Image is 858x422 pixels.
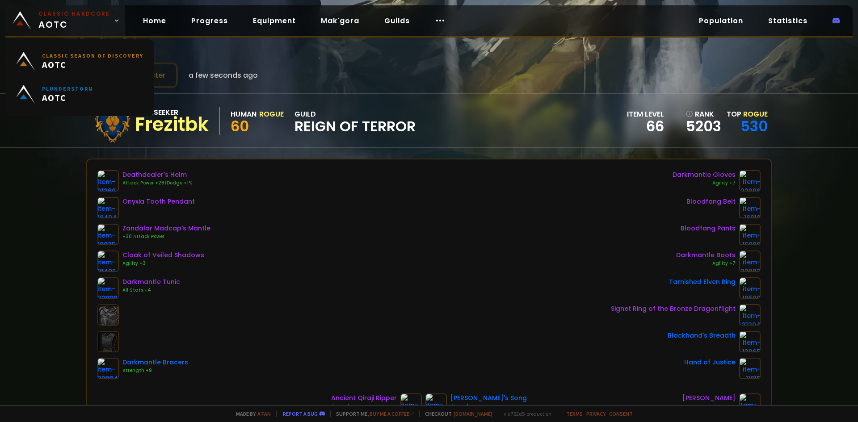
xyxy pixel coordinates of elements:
a: 5203 [686,120,721,133]
div: Rogue [259,109,284,120]
img: item-11815 [739,358,761,379]
div: Darkmantle Gloves [673,170,736,180]
div: [PERSON_NAME] [682,393,736,403]
img: item-21360 [97,170,119,192]
div: Bloodfang Belt [686,197,736,206]
div: Bloodfang Pants [681,224,736,233]
div: Darkmantle Boots [676,251,736,260]
div: 66 [627,120,664,133]
div: guild [294,109,416,133]
a: Equipment [246,12,303,30]
a: [DOMAIN_NAME] [454,410,492,417]
div: Human [231,109,257,120]
img: item-13965 [739,331,761,352]
div: Top [727,109,768,120]
a: Buy me a coffee [370,410,414,417]
img: item-18500 [739,277,761,299]
div: Soulseeker [135,107,209,118]
a: Progress [184,12,235,30]
a: Guilds [377,12,417,30]
a: Home [136,12,173,30]
img: item-16910 [739,197,761,218]
div: All Stats +4 [122,287,180,294]
span: AOTC [42,59,143,70]
div: +30 Attack Power [122,233,210,240]
div: Agility +7 [676,260,736,267]
a: Consent [609,410,633,417]
div: [PERSON_NAME]'s Song [450,393,527,403]
a: Privacy [586,410,606,417]
img: item-21204 [739,304,761,326]
div: Agility +3 [122,260,204,267]
img: item-21406 [97,251,119,272]
div: Strength +9 [122,367,188,374]
div: Crusader [331,403,397,410]
span: Checkout [419,410,492,417]
img: item-22003 [739,251,761,272]
span: 60 [231,116,249,136]
a: Classic HardcoreAOTC [5,5,125,36]
small: Classic Season of Discovery [42,52,143,59]
img: item-21650 [400,393,422,415]
a: Mak'gora [314,12,366,30]
div: item level [627,109,664,120]
div: Signet Ring of the Bronze Dragonflight [611,304,736,313]
img: item-15806 [425,393,447,415]
div: Onyxia Tooth Pendant [122,197,195,206]
div: Deathdealer's Helm [122,170,192,180]
div: Attack Power +28/Dodge +1% [122,180,192,187]
div: Tarnished Elven Ring [669,277,736,287]
img: item-16909 [739,224,761,245]
a: Population [692,12,750,30]
div: Blackhand's Breadth [668,331,736,340]
small: Classic Hardcore [38,10,110,18]
div: Darkmantle Tunic [122,277,180,287]
a: 530 [740,116,768,136]
span: AOTC [38,10,110,31]
div: rank [686,109,721,120]
a: Terms [566,410,583,417]
span: Rogue [743,109,768,119]
a: a fan [257,410,271,417]
span: Reign of Terror [294,120,416,133]
img: item-19835 [97,224,119,245]
img: item-22009 [97,277,119,299]
span: AOTC [42,92,93,103]
div: Zandalar Madcap's Mantle [122,224,210,233]
div: Hand of Justice [684,358,736,367]
span: Support me, [330,410,414,417]
div: Crusader [450,403,527,410]
img: item-18404 [97,197,119,218]
span: v. d752d5 - production [498,410,551,417]
div: Frezitbk [135,118,209,131]
img: item-17069 [739,393,761,415]
div: Ancient Qiraji Ripper [331,393,397,403]
a: Statistics [761,12,815,30]
a: Report a bug [283,410,318,417]
div: Cloak of Veiled Shadows [122,251,204,260]
div: Agility +7 [673,180,736,187]
span: Made by [231,410,271,417]
a: Classic Season of DiscoveryAOTC [11,45,149,78]
div: Darkmantle Bracers [122,358,188,367]
span: a few seconds ago [189,70,258,81]
small: Plunderstorm [42,85,93,92]
img: item-22004 [97,358,119,379]
a: PlunderstormAOTC [11,78,149,111]
img: item-22006 [739,170,761,192]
